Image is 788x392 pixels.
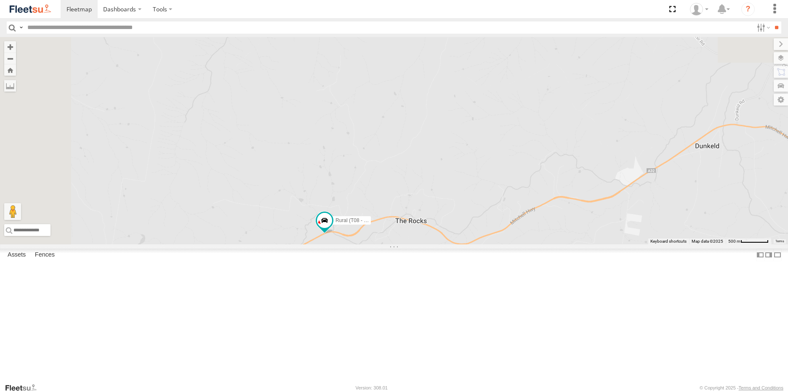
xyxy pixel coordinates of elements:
label: Dock Summary Table to the Left [756,249,764,261]
a: Terms and Conditions [739,385,783,390]
label: Search Query [18,21,24,34]
img: fleetsu-logo-horizontal.svg [8,3,52,15]
div: Version: 308.01 [356,385,388,390]
span: 500 m [728,239,740,244]
a: Terms (opens in new tab) [775,240,784,243]
button: Map Scale: 500 m per 63 pixels [726,238,771,244]
div: © Copyright 2025 - [700,385,783,390]
label: Assets [3,249,30,261]
button: Drag Pegman onto the map to open Street View [4,203,21,220]
label: Measure [4,80,16,92]
i: ? [741,3,755,16]
label: Search Filter Options [753,21,772,34]
button: Keyboard shortcuts [650,238,687,244]
span: Rural (T08 - [PERSON_NAME]) [335,217,407,223]
label: Hide Summary Table [773,249,782,261]
span: Map data ©2025 [692,239,723,244]
a: Visit our Website [5,384,43,392]
label: Dock Summary Table to the Right [764,249,773,261]
button: Zoom Home [4,64,16,76]
label: Map Settings [774,94,788,106]
button: Zoom out [4,53,16,64]
label: Fences [31,249,59,261]
div: Matt Smith [687,3,711,16]
button: Zoom in [4,41,16,53]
